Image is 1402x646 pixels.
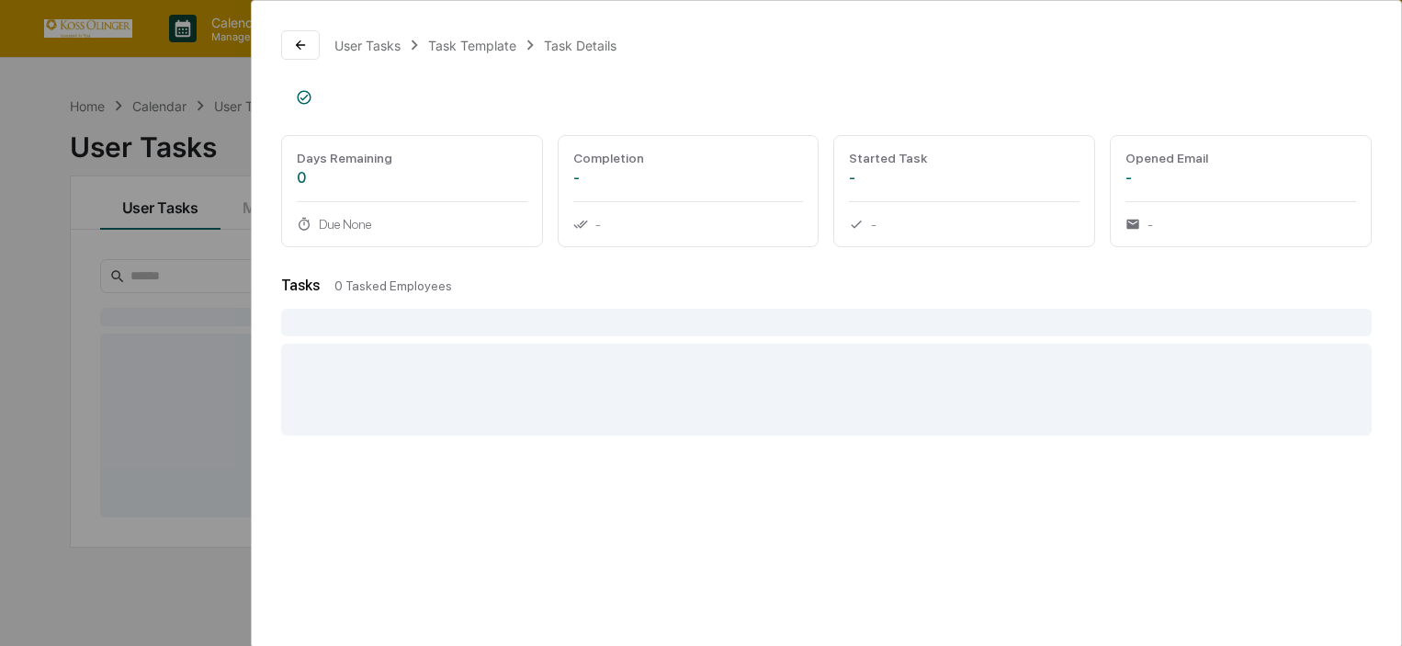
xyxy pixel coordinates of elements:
[573,217,804,232] div: -
[334,278,1372,293] div: 0 Tasked Employees
[849,151,1080,165] div: Started Task
[297,217,527,232] div: Due None
[1125,151,1356,165] div: Opened Email
[1125,217,1356,232] div: -
[544,38,616,53] div: Task Details
[297,169,527,187] div: 0
[297,151,527,165] div: Days Remaining
[1125,169,1356,187] div: -
[573,151,804,165] div: Completion
[334,38,401,53] div: User Tasks
[428,38,516,53] div: Task Template
[849,169,1080,187] div: -
[281,277,320,294] div: Tasks
[849,217,1080,232] div: -
[573,169,804,187] div: -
